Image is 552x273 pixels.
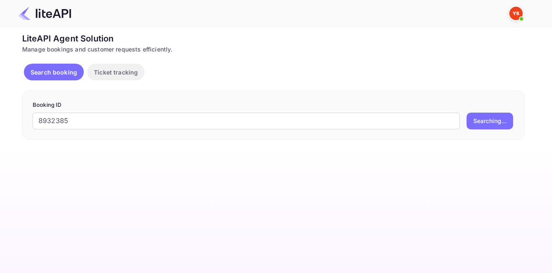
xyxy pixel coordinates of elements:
[33,101,514,109] p: Booking ID
[31,68,77,77] p: Search booking
[94,68,138,77] p: Ticket tracking
[467,113,513,129] button: Searching...
[18,7,71,20] img: LiteAPI Logo
[22,32,525,45] div: LiteAPI Agent Solution
[22,45,525,54] div: Manage bookings and customer requests efficiently.
[509,7,523,20] img: Yandex Support
[33,113,460,129] input: Enter Booking ID (e.g., 63782194)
